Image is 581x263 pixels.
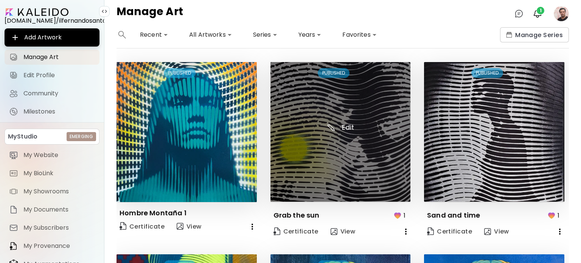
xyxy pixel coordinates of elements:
div: Years [295,29,325,41]
img: favorites [393,211,402,220]
span: Milestones [23,108,95,115]
a: itemMy Provenance [5,238,99,254]
span: View [331,227,356,236]
button: view-artView [328,224,359,239]
img: thumbnail [117,62,257,202]
a: Community iconCommunity [5,86,99,101]
span: Edit Profile [23,72,95,79]
span: Add Artwork [11,33,93,42]
img: chatIcon [514,9,524,18]
span: My Showrooms [23,188,95,195]
img: bellIcon [533,9,542,18]
h4: Manage Art [117,6,183,21]
a: Manage Art iconManage Art [5,50,99,65]
a: CertificateCertificate [270,224,322,239]
span: My Provenance [23,242,95,250]
a: itemMy Subscribers [5,220,99,235]
span: My Subscribers [23,224,95,232]
img: Certificate [273,227,280,235]
img: Manage Art icon [9,53,18,62]
div: PUBLISHED [471,68,503,78]
button: bellIcon1 [531,7,544,20]
p: Grab the sun [273,211,320,220]
span: 1 [537,7,544,14]
div: Series [250,29,280,41]
div: Favorites [339,29,379,41]
img: Certificate [427,227,434,235]
img: Community icon [9,89,18,98]
h6: Emerging [70,133,93,140]
a: itemMy Showrooms [5,184,99,199]
span: View [177,222,202,231]
a: CertificateCertificate [117,219,168,234]
img: favorites [547,211,556,220]
span: Certificate [273,227,318,236]
button: search [117,27,128,42]
img: item [9,169,18,178]
img: Milestones icon [9,107,18,116]
img: view-art [484,228,491,235]
span: My BioLink [23,170,95,177]
img: item [9,187,18,196]
button: view-artView [174,219,205,234]
p: Hombre Montaña 1 [120,209,186,218]
a: Edit Profile iconEdit Profile [5,68,99,83]
img: item [9,151,18,160]
img: thumbnail [270,62,411,202]
img: search [118,31,126,39]
img: item [9,223,18,232]
a: completeMilestones iconMilestones [5,104,99,119]
span: Manage Series [506,31,563,39]
button: view-artView [481,224,512,239]
span: Manage Art [23,53,95,61]
img: Edit Profile icon [9,71,18,80]
a: CertificateCertificate [424,224,475,239]
img: collections [506,32,512,38]
img: item [9,205,18,214]
img: view-art [331,228,337,235]
img: view-art [177,223,183,230]
p: 1 [404,211,405,220]
div: [DOMAIN_NAME]/ilfernandosantos [5,16,99,25]
a: itemMy Documents [5,202,99,217]
span: Certificate [120,221,165,232]
span: Certificate [427,227,472,236]
span: View [484,227,509,236]
a: itemMy BioLink [5,166,99,181]
p: 1 [558,211,559,220]
p: MyStudio [8,132,37,141]
img: item [9,241,18,251]
span: Community [23,90,95,97]
img: thumbnail [424,62,564,202]
div: PUBLISHED [164,68,196,78]
div: All Artworks [186,29,235,41]
button: Add Artwork [5,28,99,47]
button: favorites1 [545,209,564,223]
img: Certificate [120,222,126,230]
div: PUBLISHED [318,68,350,78]
span: My Documents [23,206,95,213]
img: collapse [101,8,107,14]
p: Sand and time [427,211,480,220]
div: Recent [137,29,171,41]
a: itemMy Website [5,148,99,163]
button: favorites1 [391,209,410,223]
button: collectionsManage Series [500,27,569,42]
span: My Website [23,151,95,159]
